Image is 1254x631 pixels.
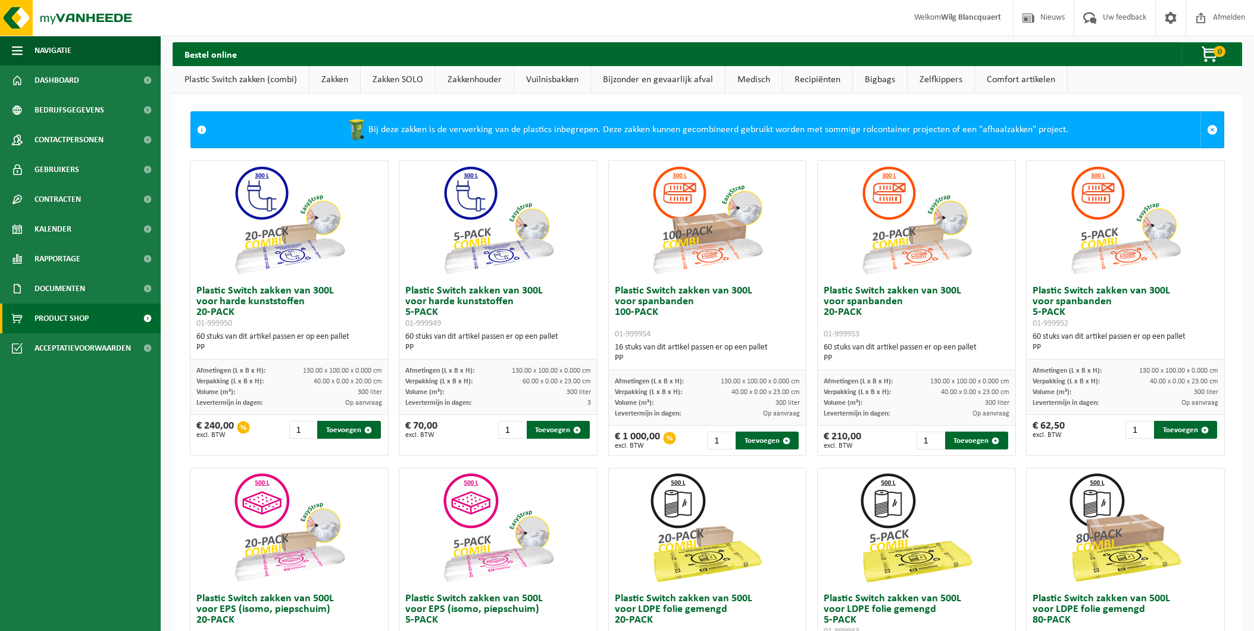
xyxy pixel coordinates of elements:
[523,378,591,385] span: 60.00 x 0.00 x 23.00 cm
[615,389,682,396] span: Verpakking (L x B x H):
[615,342,800,364] div: 16 stuks van dit artikel passen er op een pallet
[1181,399,1218,407] span: Op aanvraag
[783,66,852,93] a: Recipiënten
[615,330,651,339] span: 01-999954
[908,66,974,93] a: Zelfkippers
[1194,389,1218,396] span: 300 liter
[972,410,1009,417] span: Op aanvraag
[405,319,441,328] span: 01-999949
[309,66,360,93] a: Zakken
[763,410,800,417] span: Op aanvraag
[35,274,85,304] span: Documenten
[824,330,859,339] span: 01-999953
[615,378,684,385] span: Afmetingen (L x B x H):
[35,65,79,95] span: Dashboard
[405,378,473,385] span: Verpakking (L x B x H):
[824,286,1009,339] h3: Plastic Switch zakken van 300L voor spanbanden 20-PACK
[527,421,590,439] button: Toevoegen
[35,333,131,363] span: Acceptatievoorwaarden
[303,367,382,374] span: 130.00 x 100.00 x 0.000 cm
[941,389,1009,396] span: 40.00 x 0.00 x 23.00 cm
[405,342,591,353] div: PP
[1033,367,1102,374] span: Afmetingen (L x B x H):
[35,304,89,333] span: Product Shop
[514,66,590,93] a: Vuilnisbakken
[436,66,514,93] a: Zakkenhouder
[405,367,474,374] span: Afmetingen (L x B x H):
[615,286,800,339] h3: Plastic Switch zakken van 300L voor spanbanden 100-PACK
[945,432,1008,449] button: Toevoegen
[1181,42,1241,66] button: 0
[1033,399,1099,407] span: Levertermijn in dagen:
[1033,421,1065,439] div: € 62,50
[196,342,382,353] div: PP
[824,410,890,417] span: Levertermijn in dagen:
[1033,286,1218,329] h3: Plastic Switch zakken van 300L voor spanbanden 5-PACK
[1066,161,1185,280] img: 01-999952
[587,399,591,407] span: 3
[345,399,382,407] span: Op aanvraag
[439,468,558,588] img: 01-999955
[1033,342,1218,353] div: PP
[196,432,234,439] span: excl. BTW
[230,161,349,280] img: 01-999950
[35,214,71,244] span: Kalender
[196,332,382,353] div: 60 stuks van dit artikel passen er op een pallet
[591,66,725,93] a: Bijzonder en gevaarlijk afval
[317,421,380,439] button: Toevoegen
[930,378,1009,385] span: 130.00 x 100.00 x 0.000 cm
[1033,319,1068,328] span: 01-999952
[731,389,800,396] span: 40.00 x 0.00 x 23.00 cm
[824,378,893,385] span: Afmetingen (L x B x H):
[405,286,591,329] h3: Plastic Switch zakken van 300L voor harde kunststoffen 5-PACK
[35,244,80,274] span: Rapportage
[1214,46,1225,57] span: 0
[824,432,861,449] div: € 210,00
[824,389,891,396] span: Verpakking (L x B x H):
[405,432,437,439] span: excl. BTW
[230,468,349,588] img: 01-999956
[439,161,558,280] img: 01-999949
[615,410,681,417] span: Levertermijn in dagen:
[725,66,782,93] a: Medisch
[289,421,317,439] input: 1
[1139,367,1218,374] span: 130.00 x 100.00 x 0.000 cm
[405,399,471,407] span: Levertermijn in dagen:
[173,66,309,93] a: Plastic Switch zakken (combi)
[405,389,444,396] span: Volume (m³):
[35,185,81,214] span: Contracten
[1033,432,1065,439] span: excl. BTW
[1033,332,1218,353] div: 60 stuks van dit artikel passen er op een pallet
[173,42,249,65] h2: Bestel online
[35,155,79,185] span: Gebruikers
[196,421,234,439] div: € 240,00
[1033,378,1100,385] span: Verpakking (L x B x H):
[857,161,976,280] img: 01-999953
[1066,468,1185,588] img: 01-999968
[196,286,382,329] h3: Plastic Switch zakken van 300L voor harde kunststoffen 20-PACK
[196,399,262,407] span: Levertermijn in dagen:
[1154,421,1217,439] button: Toevoegen
[498,421,526,439] input: 1
[405,421,437,439] div: € 70,00
[824,342,1009,364] div: 60 stuks van dit artikel passen er op een pallet
[857,468,976,588] img: 01-999963
[615,353,800,364] div: PP
[212,112,1200,148] div: Bij deze zakken is de verwerking van de plastics inbegrepen. Deze zakken kunnen gecombineerd gebr...
[314,378,382,385] span: 40.00 x 0.00 x 20.00 cm
[361,66,435,93] a: Zakken SOLO
[512,367,591,374] span: 130.00 x 100.00 x 0.000 cm
[824,353,1009,364] div: PP
[358,389,382,396] span: 300 liter
[917,432,944,449] input: 1
[1200,112,1224,148] a: Sluit melding
[775,399,800,407] span: 300 liter
[824,442,861,449] span: excl. BTW
[985,399,1009,407] span: 300 liter
[707,432,734,449] input: 1
[975,66,1067,93] a: Comfort artikelen
[196,389,235,396] span: Volume (m³):
[196,378,264,385] span: Verpakking (L x B x H):
[1125,421,1153,439] input: 1
[196,319,232,328] span: 01-999950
